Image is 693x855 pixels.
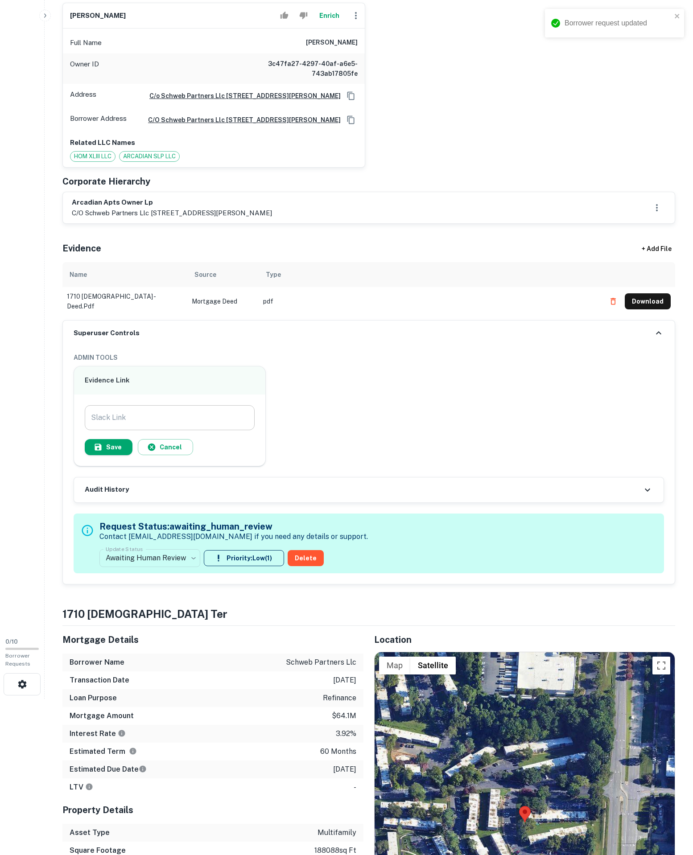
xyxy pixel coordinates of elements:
[70,746,137,757] h6: Estimated Term
[70,137,358,148] p: Related LLC Names
[141,115,341,125] a: c/o schweb partners llc [STREET_ADDRESS][PERSON_NAME]
[74,353,664,362] h6: ADMIN TOOLS
[70,675,129,686] h6: Transaction Date
[70,693,117,703] h6: Loan Purpose
[139,765,147,773] svg: Estimate is based on a standard schedule for this type of loan.
[85,485,129,495] h6: Audit History
[70,782,93,793] h6: LTV
[62,175,150,188] h5: Corporate Hierarchy
[85,783,93,791] svg: LTVs displayed on the website are for informational purposes only and may be reported incorrectly...
[625,293,671,309] button: Download
[62,262,187,287] th: Name
[70,657,124,668] h6: Borrower Name
[99,531,368,542] p: Contact [EMAIL_ADDRESS][DOMAIN_NAME] if you need any details or support.
[333,764,356,775] p: [DATE]
[652,657,670,674] button: Toggle fullscreen view
[320,746,356,757] p: 60 months
[288,550,324,566] button: Delete
[204,550,284,566] button: Priority:Low(1)
[70,59,99,78] p: Owner ID
[85,375,255,386] h6: Evidence Link
[336,728,356,739] p: 3.92%
[70,827,110,838] h6: Asset Type
[674,12,681,21] button: close
[251,59,358,78] h6: 3c47fa27-4297-40af-a6e5-743ab17805fe
[62,262,675,320] div: scrollable content
[70,152,115,161] span: HOM XLIII LLC
[118,729,126,737] svg: The interest rates displayed on the website are for informational purposes only and may be report...
[70,89,96,103] p: Address
[187,287,259,316] td: Mortgage Deed
[315,7,343,25] button: Enrich
[259,287,601,316] td: pdf
[72,197,272,208] h6: arcadian apts owner lp
[99,520,368,533] h5: Request Status: awaiting_human_review
[129,747,137,755] svg: Term is based on a standard schedule for this type of loan.
[333,675,356,686] p: [DATE]
[259,262,601,287] th: Type
[142,91,341,101] a: C/o Schweb Partners Llc [STREET_ADDRESS][PERSON_NAME]
[70,269,87,280] div: Name
[62,633,363,646] h5: Mortgage Details
[62,606,675,622] h4: 1710 [DEMOGRAPHIC_DATA] ter
[5,653,30,667] span: Borrower Requests
[72,208,272,218] p: c/o schweb partners llc [STREET_ADDRESS][PERSON_NAME]
[99,546,200,571] div: Awaiting Human Review
[565,18,672,29] div: Borrower request updated
[70,11,126,21] h6: [PERSON_NAME]
[286,657,356,668] p: schweb partners llc
[344,89,358,103] button: Copy Address
[120,152,179,161] span: ARCADIAN SLP LLC
[74,328,140,338] h6: Superuser Controls
[379,657,410,674] button: Show street map
[70,113,127,127] p: Borrower Address
[187,262,259,287] th: Source
[354,782,356,793] p: -
[70,764,147,775] h6: Estimated Due Date
[323,693,356,703] p: refinance
[5,638,18,645] span: 0 / 10
[410,657,456,674] button: Show satellite imagery
[106,545,143,553] label: Update Status
[70,728,126,739] h6: Interest Rate
[306,37,358,48] h6: [PERSON_NAME]
[296,7,311,25] button: Reject
[70,711,134,721] h6: Mortgage Amount
[344,113,358,127] button: Copy Address
[276,7,292,25] button: Accept
[62,803,363,817] h5: Property Details
[70,37,102,48] p: Full Name
[138,439,193,455] button: Cancel
[625,241,688,257] div: + Add File
[332,711,356,721] p: $64.1m
[605,294,621,308] button: Delete file
[62,242,101,255] h5: Evidence
[318,827,356,838] p: multifamily
[85,439,132,455] button: Save
[266,269,281,280] div: Type
[194,269,216,280] div: Source
[648,784,693,826] iframe: Chat Widget
[62,287,187,316] td: 1710 [DEMOGRAPHIC_DATA] - deed.pdf
[374,633,675,646] h5: Location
